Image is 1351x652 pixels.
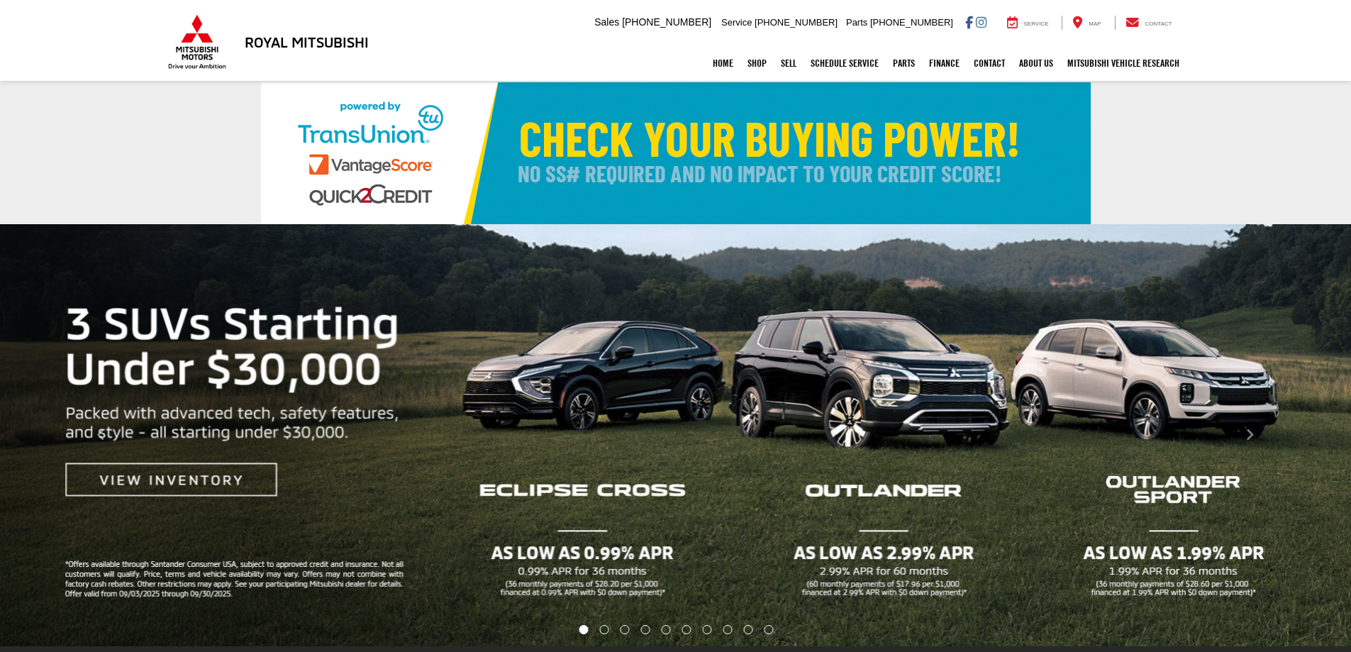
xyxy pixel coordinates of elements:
[1012,45,1060,81] a: About Us
[886,45,922,81] a: Parts: Opens in a new tab
[245,34,369,50] h3: Royal Mitsubishi
[804,45,886,81] a: Schedule Service: Opens in a new tab
[743,625,752,634] li: Go to slide number 9.
[1062,16,1111,30] a: Map
[706,45,740,81] a: Home
[261,82,1091,224] img: Check Your Buying Power
[1115,16,1183,30] a: Contact
[764,625,773,634] li: Go to slide number 10.
[165,14,229,70] img: Mitsubishi
[702,625,711,634] li: Go to slide number 7.
[600,625,609,634] li: Go to slide number 2.
[1024,21,1049,27] span: Service
[621,625,630,634] li: Go to slide number 3.
[774,45,804,81] a: Sell
[1148,253,1351,618] button: Click to view next picture.
[682,625,691,634] li: Go to slide number 6.
[662,625,671,634] li: Go to slide number 5.
[846,17,867,28] span: Parts
[870,17,953,28] span: [PHONE_NUMBER]
[723,625,732,634] li: Go to slide number 8.
[721,17,752,28] span: Service
[1145,21,1172,27] span: Contact
[967,45,1012,81] a: Contact
[922,45,967,81] a: Finance
[641,625,650,634] li: Go to slide number 4.
[965,16,973,28] a: Facebook: Click to visit our Facebook page
[976,16,986,28] a: Instagram: Click to visit our Instagram page
[1089,21,1101,27] span: Map
[622,16,711,28] span: [PHONE_NUMBER]
[579,625,588,634] li: Go to slide number 1.
[755,17,838,28] span: [PHONE_NUMBER]
[740,45,774,81] a: Shop
[996,16,1060,30] a: Service
[594,16,619,28] span: Sales
[1060,45,1186,81] a: Mitsubishi Vehicle Research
